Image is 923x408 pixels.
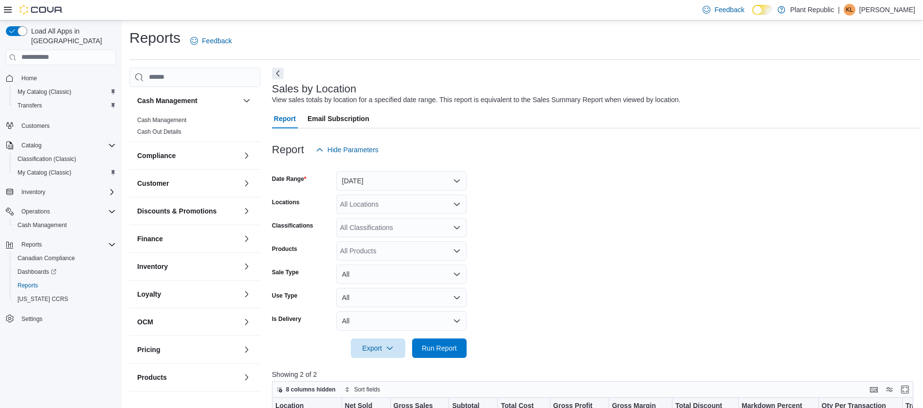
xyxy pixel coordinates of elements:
h3: Compliance [137,151,176,160]
a: Transfers [14,100,46,111]
span: Transfers [18,102,42,109]
button: Reports [18,239,46,250]
span: [US_STATE] CCRS [18,295,68,303]
button: Pricing [241,344,253,355]
p: [PERSON_NAME] [859,4,915,16]
button: Open list of options [453,247,461,255]
a: Dashboards [14,266,60,278]
button: Finance [137,234,239,244]
button: Enter fullscreen [899,384,911,395]
h3: Loyalty [137,289,161,299]
span: Cash Management [18,221,67,229]
h3: Discounts & Promotions [137,206,217,216]
button: 8 columns hidden [272,384,340,395]
span: Home [21,74,37,82]
h3: Sales by Location [272,83,357,95]
h3: Products [137,373,167,382]
div: View sales totals by location for a specified date range. This report is equivalent to the Sales ... [272,95,681,105]
span: Transfers [14,100,116,111]
span: Inventory [18,186,116,198]
button: Discounts & Promotions [137,206,239,216]
span: My Catalog (Classic) [14,86,116,98]
div: Kaya-Leena Mulera [844,4,855,16]
span: Report [274,109,296,128]
button: Keyboard shortcuts [868,384,880,395]
button: OCM [137,317,239,327]
span: Reports [18,239,116,250]
p: | [838,4,840,16]
span: Inventory [21,188,45,196]
button: Export [351,338,405,358]
a: Customers [18,120,54,132]
button: My Catalog (Classic) [10,166,120,179]
button: [US_STATE] CCRS [10,292,120,306]
button: Transfers [10,99,120,112]
img: Cova [19,5,63,15]
span: Canadian Compliance [18,254,75,262]
span: Dark Mode [752,15,753,16]
span: Cash Management [137,116,186,124]
a: Canadian Compliance [14,252,79,264]
span: My Catalog (Classic) [14,167,116,178]
button: Catalog [18,140,45,151]
span: Cash Management [14,219,116,231]
h3: Pricing [137,345,160,355]
a: Home [18,72,41,84]
span: Feedback [714,5,744,15]
button: Customer [137,178,239,188]
a: Classification (Classic) [14,153,80,165]
button: Hide Parameters [312,140,382,160]
button: Settings [2,312,120,326]
button: OCM [241,316,253,328]
span: Settings [18,313,116,325]
a: Cash Management [137,117,186,124]
span: Customers [18,119,116,131]
button: Finance [241,233,253,245]
button: Classification (Classic) [10,152,120,166]
button: Canadian Compliance [10,251,120,265]
span: Operations [18,206,116,217]
button: Products [241,372,253,383]
span: Catalog [18,140,116,151]
span: Cash Out Details [137,128,181,136]
span: Home [18,72,116,84]
button: Products [137,373,239,382]
button: Cash Management [137,96,239,106]
span: Sort fields [354,386,380,393]
span: Email Subscription [308,109,369,128]
div: Cash Management [129,114,260,142]
button: Compliance [241,150,253,161]
button: Operations [2,205,120,218]
label: Date Range [272,175,307,183]
span: Classification (Classic) [14,153,116,165]
a: Reports [14,280,42,291]
button: All [336,265,467,284]
a: Cash Out Details [137,128,181,135]
a: Cash Management [14,219,71,231]
span: Operations [21,208,50,215]
span: Export [357,338,399,358]
button: Customer [241,177,253,189]
button: Inventory [2,185,120,199]
h1: Reports [129,28,181,48]
button: Cash Management [241,95,253,106]
a: My Catalog (Classic) [14,86,75,98]
button: All [336,311,467,331]
button: Compliance [137,151,239,160]
a: Dashboards [10,265,120,279]
h3: Report [272,144,304,156]
span: 8 columns hidden [286,386,336,393]
label: Use Type [272,292,297,300]
span: Customers [21,122,50,130]
button: My Catalog (Classic) [10,85,120,99]
label: Sale Type [272,268,299,276]
a: My Catalog (Classic) [14,167,75,178]
span: Dashboards [14,266,116,278]
span: Canadian Compliance [14,252,116,264]
h3: OCM [137,317,153,327]
span: Reports [14,280,116,291]
span: Dashboards [18,268,56,276]
nav: Complex example [6,67,116,351]
span: Hide Parameters [327,145,379,155]
button: Catalog [2,139,120,152]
